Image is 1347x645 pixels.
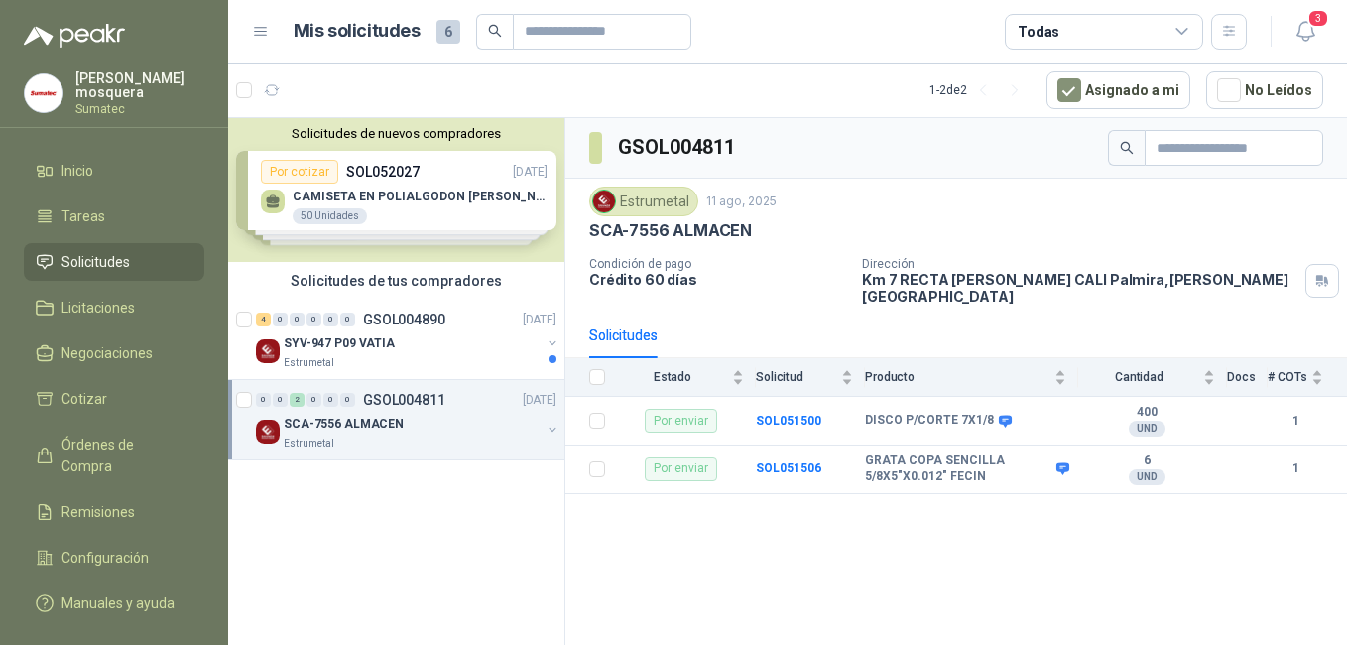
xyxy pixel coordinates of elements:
b: 1 [1268,459,1323,478]
span: Configuración [61,547,149,569]
div: 1 - 2 de 2 [929,74,1031,106]
p: [DATE] [523,311,556,329]
div: 2 [290,393,305,407]
span: Órdenes de Compra [61,434,185,477]
span: # COTs [1268,370,1307,384]
h1: Mis solicitudes [294,17,421,46]
span: Solicitudes [61,251,130,273]
span: Manuales y ayuda [61,592,175,614]
button: Asignado a mi [1046,71,1190,109]
a: Manuales y ayuda [24,584,204,622]
a: Remisiones [24,493,204,531]
p: Crédito 60 días [589,271,846,288]
div: 0 [340,393,355,407]
th: # COTs [1268,358,1347,397]
a: 4 0 0 0 0 0 GSOL004890[DATE] Company LogoSYV-947 P09 VATIAEstrumetal [256,308,560,371]
img: Logo peakr [24,24,125,48]
th: Cantidad [1078,358,1227,397]
a: 0 0 2 0 0 0 GSOL004811[DATE] Company LogoSCA-7556 ALMACENEstrumetal [256,388,560,451]
div: 0 [306,313,321,326]
a: Solicitudes [24,243,204,281]
span: Remisiones [61,501,135,523]
th: Estado [617,358,756,397]
span: Cantidad [1078,370,1199,384]
p: Dirección [862,257,1297,271]
span: 3 [1307,9,1329,28]
div: 0 [306,393,321,407]
div: Por enviar [645,457,717,481]
div: 0 [290,313,305,326]
a: Tareas [24,197,204,235]
p: Estrumetal [284,355,334,371]
th: Producto [865,358,1078,397]
span: search [488,24,502,38]
b: GRATA COPA SENCILLA 5/8X5"X0.012" FECIN [865,453,1051,484]
span: Inicio [61,160,93,182]
p: SCA-7556 ALMACEN [589,220,752,241]
p: [DATE] [523,391,556,410]
p: SCA-7556 ALMACEN [284,415,404,434]
span: Producto [865,370,1050,384]
img: Company Logo [25,74,62,112]
span: search [1120,141,1134,155]
div: 0 [323,393,338,407]
div: UND [1129,421,1165,437]
img: Company Logo [256,339,280,363]
span: Solicitud [756,370,837,384]
div: 0 [340,313,355,326]
p: Condición de pago [589,257,846,271]
b: 6 [1078,453,1215,469]
div: Todas [1018,21,1059,43]
button: No Leídos [1206,71,1323,109]
div: 0 [273,393,288,407]
div: Solicitudes [589,324,658,346]
p: GSOL004811 [363,393,445,407]
span: Negociaciones [61,342,153,364]
span: Estado [617,370,728,384]
a: Cotizar [24,380,204,418]
p: GSOL004890 [363,313,445,326]
div: 4 [256,313,271,326]
span: Licitaciones [61,297,135,319]
div: 0 [256,393,271,407]
img: Company Logo [256,420,280,444]
a: Configuración [24,539,204,577]
p: Estrumetal [284,436,334,451]
button: Solicitudes de nuevos compradores [236,126,556,141]
a: SOL051506 [756,461,821,475]
th: Docs [1227,358,1268,397]
span: Cotizar [61,388,107,410]
button: 3 [1287,14,1323,50]
div: Por enviar [645,409,717,433]
p: Km 7 RECTA [PERSON_NAME] CALI Palmira , [PERSON_NAME][GEOGRAPHIC_DATA] [862,271,1297,305]
span: Tareas [61,205,105,227]
b: 1 [1268,412,1323,431]
div: Solicitudes de nuevos compradoresPor cotizarSOL052027[DATE] CAMISETA EN POLIALGODON [PERSON_NAME]... [228,118,564,262]
div: 0 [323,313,338,326]
p: SYV-947 P09 VATIA [284,334,395,353]
p: Sumatec [75,103,204,115]
a: SOL051500 [756,414,821,428]
a: Inicio [24,152,204,190]
div: 0 [273,313,288,326]
div: Estrumetal [589,187,698,216]
img: Company Logo [593,191,615,212]
b: DISCO P/CORTE 7X1/8 [865,413,994,429]
a: Negociaciones [24,334,204,372]
p: [PERSON_NAME] mosquera [75,71,204,99]
div: UND [1129,469,1165,485]
span: 6 [436,20,460,44]
b: 400 [1078,405,1215,421]
p: 11 ago, 2025 [706,193,777,211]
th: Solicitud [756,358,865,397]
a: Licitaciones [24,289,204,326]
h3: GSOL004811 [618,132,738,163]
div: Solicitudes de tus compradores [228,262,564,300]
a: Órdenes de Compra [24,426,204,485]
